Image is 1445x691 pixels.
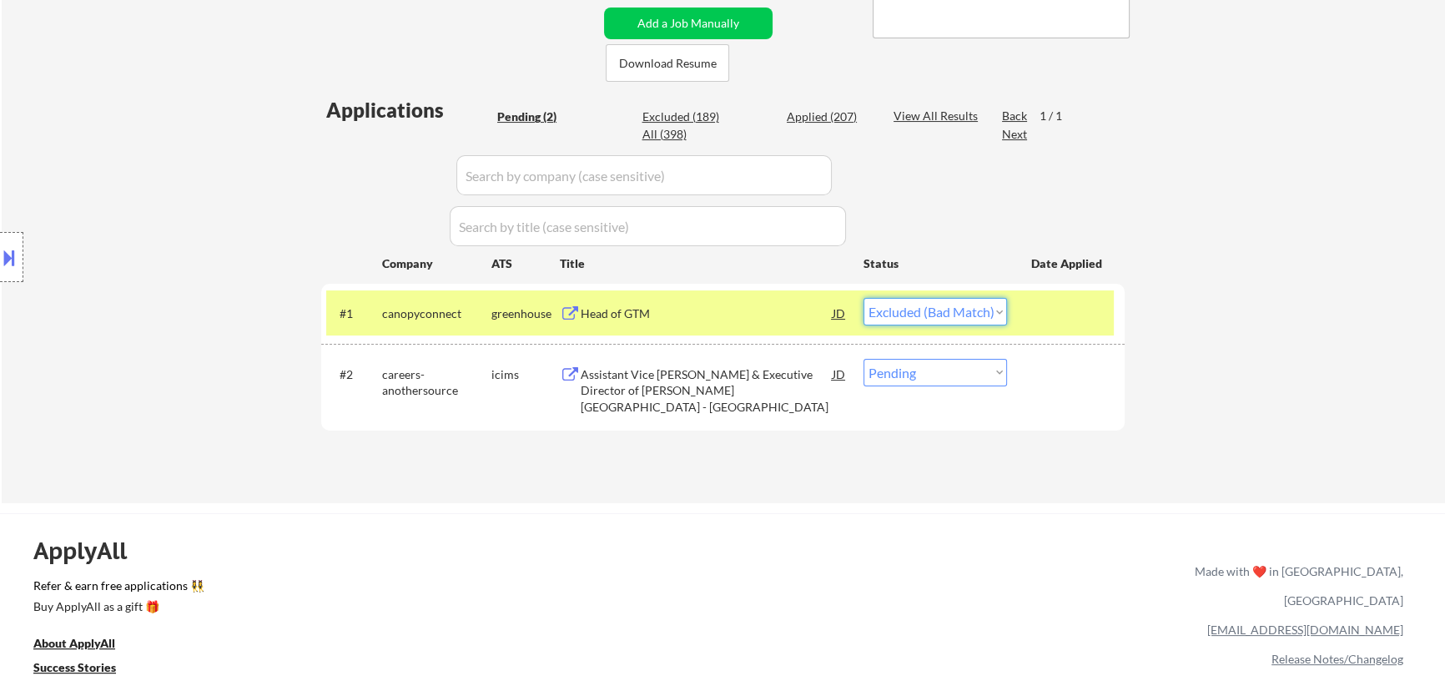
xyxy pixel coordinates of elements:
div: All (398) [642,126,725,143]
div: View All Results [894,108,983,124]
button: Download Resume [606,44,729,82]
a: About ApplyAll [33,634,138,655]
div: Status [863,248,1007,278]
div: icims [491,366,560,383]
div: #1 [340,305,369,322]
a: Buy ApplyAll as a gift 🎁 [33,598,200,618]
div: 1 / 1 [1040,108,1078,124]
div: Next [1002,126,1029,143]
div: Pending (2) [497,108,581,125]
a: Release Notes/Changelog [1271,652,1403,666]
div: JD [831,359,848,389]
div: Title [560,255,848,272]
a: [EMAIL_ADDRESS][DOMAIN_NAME] [1207,623,1403,637]
div: greenhouse [491,305,560,322]
div: #2 [340,366,369,383]
div: JD [831,298,848,328]
div: Company [382,255,491,272]
div: Excluded (189) [642,108,725,125]
div: canopyconnect [382,305,491,322]
a: Refer & earn free applications 👯‍♀️ [33,580,846,598]
a: Success Stories [33,658,138,679]
div: Assistant Vice [PERSON_NAME] & Executive Director of [PERSON_NAME][GEOGRAPHIC_DATA] - [GEOGRAPHIC... [581,366,833,416]
u: About ApplyAll [33,636,115,650]
input: Search by title (case sensitive) [450,206,846,246]
div: Applied (207) [787,108,870,125]
input: Search by company (case sensitive) [456,155,832,195]
div: Applications [326,100,491,120]
div: Date Applied [1031,255,1105,272]
div: ApplyAll [33,537,146,565]
button: Add a Job Manually [604,8,773,39]
div: Head of GTM [581,305,833,322]
u: Success Stories [33,660,116,674]
div: careers-anothersource [382,366,491,399]
div: Back [1002,108,1029,124]
div: Made with ❤️ in [GEOGRAPHIC_DATA], [GEOGRAPHIC_DATA] [1188,557,1403,615]
div: Buy ApplyAll as a gift 🎁 [33,601,200,613]
div: ATS [491,255,560,272]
